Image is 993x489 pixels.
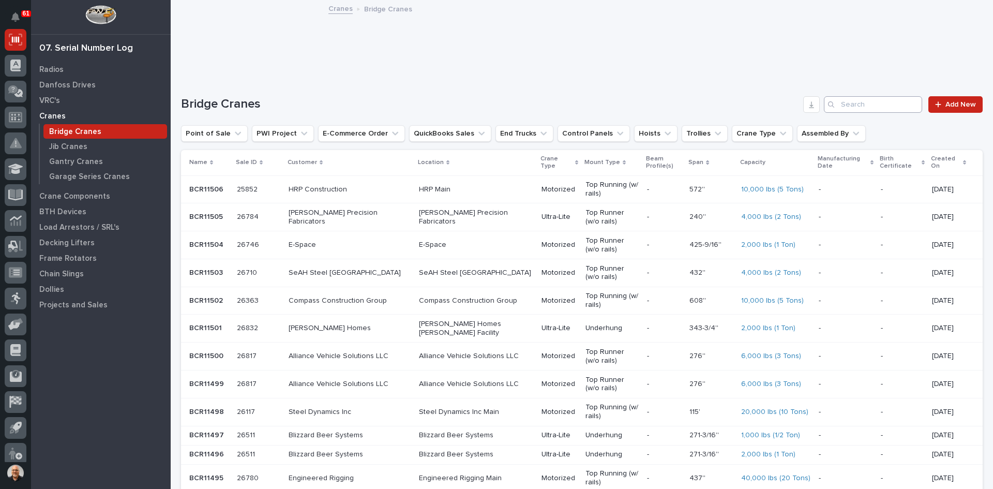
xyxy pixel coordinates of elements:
tr: BCR11503BCR11503 2671026710 SeAH Steel [GEOGRAPHIC_DATA]SeAH Steel [GEOGRAPHIC_DATA]MotorizedTop ... [181,259,983,287]
p: - [881,185,924,194]
p: - [647,380,681,389]
a: Frame Rotators [31,250,171,266]
p: BCR11500 [189,350,225,361]
p: Motorized [541,185,577,194]
p: Top Running (w/ rails) [585,403,639,421]
p: Projects and Sales [39,301,108,310]
p: 240'' [689,211,708,221]
p: [DATE] [932,241,966,249]
p: 25852 [237,183,260,194]
p: - [819,408,872,417]
p: - [647,324,681,333]
p: Manufacturing Date [818,153,868,172]
p: Span [688,157,703,168]
button: QuickBooks Sales [409,125,491,142]
button: Hoists [634,125,678,142]
p: Underhung [585,324,639,333]
p: Alliance Vehicle Solutions LLC [289,352,411,361]
a: Cranes [328,2,353,14]
p: Motorized [541,269,577,277]
p: BCR11499 [189,378,226,389]
p: 425-9/16'' [689,239,724,249]
p: - [881,297,924,305]
p: Motorized [541,380,577,389]
p: 343-3/4'' [689,322,720,333]
p: HRP Main [419,185,533,194]
a: Decking Lifters [31,235,171,250]
tr: BCR11497BCR11497 2651126511 Blizzard Beer SystemsBlizzard Beer SystemsUltra-LiteUnderhung-271-3/1... [181,426,983,445]
a: 6,000 lbs (3 Tons) [741,352,801,361]
p: Blizzard Beer Systems [419,450,533,459]
div: 07. Serial Number Log [39,43,133,54]
p: Compass Construction Group [289,297,411,305]
a: 2,000 lbs (1 Ton) [741,450,795,459]
p: BCR11495 [189,472,225,483]
p: Alliance Vehicle Solutions LLC [419,380,533,389]
p: Crane Type [540,153,573,172]
p: Load Arrestors / SRL's [39,223,119,232]
p: SeAH Steel [GEOGRAPHIC_DATA] [289,269,411,277]
p: 26117 [237,406,257,417]
p: - [819,324,872,333]
a: 6,000 lbs (3 Tons) [741,380,801,389]
p: - [881,352,924,361]
p: E-Space [289,241,411,249]
p: - [881,269,924,277]
p: Top Running (w/ rails) [585,469,639,487]
a: 1,000 lbs (1/2 Ton) [741,431,800,440]
p: Ultra-Lite [541,431,577,440]
p: - [819,185,872,194]
a: Crane Components [31,188,171,204]
p: Blizzard Beer Systems [289,450,411,459]
p: 26746 [237,239,261,249]
p: - [881,450,924,459]
a: 40,000 lbs (20 Tons) [741,474,810,483]
p: [DATE] [932,269,966,277]
p: 276'' [689,378,708,389]
p: [PERSON_NAME] Homes [PERSON_NAME] Facility [419,320,533,337]
p: 26363 [237,294,261,305]
p: - [647,450,681,459]
p: Mount Type [584,157,620,168]
p: [DATE] [932,474,966,483]
tr: BCR11506BCR11506 2585225852 HRP ConstructionHRP MainMotorizedTop Running (w/ rails)-572''572'' 10... [181,175,983,203]
p: BCR11497 [189,429,226,440]
p: BCR11506 [189,183,225,194]
p: Alliance Vehicle Solutions LLC [419,352,533,361]
p: Top Runner (w/o rails) [585,236,639,254]
p: SeAH Steel [GEOGRAPHIC_DATA] [419,269,533,277]
p: Top Running (w/ rails) [585,181,639,198]
p: Top Running (w/ rails) [585,292,639,309]
p: HRP Construction [289,185,411,194]
p: Ultra-Lite [541,450,577,459]
p: 26511 [237,429,257,440]
p: Gantry Cranes [49,157,103,167]
a: Chain Slings [31,266,171,281]
p: 432'' [689,266,708,277]
p: Radios [39,65,64,75]
tr: BCR11504BCR11504 2674626746 E-SpaceE-SpaceMotorizedTop Runner (w/o rails)-425-9/16''425-9/16'' 2,... [181,231,983,259]
p: BTH Devices [39,208,86,217]
p: Sale ID [236,157,257,168]
a: 2,000 lbs (1 Ton) [741,324,795,333]
p: 271-3/16'' [689,429,721,440]
p: - [647,185,681,194]
a: Add New [928,96,983,113]
button: Crane Type [732,125,793,142]
button: Assembled By [797,125,866,142]
p: [DATE] [932,408,966,417]
p: BCR11503 [189,266,225,277]
p: Bridge Cranes [49,127,101,137]
h1: Bridge Cranes [181,97,799,112]
a: Dollies [31,281,171,297]
input: Search [824,96,922,113]
p: Top Runner (w/o rails) [585,376,639,393]
p: [DATE] [932,431,966,440]
p: - [819,269,872,277]
p: Alliance Vehicle Solutions LLC [289,380,411,389]
tr: BCR11502BCR11502 2636326363 Compass Construction GroupCompass Construction GroupMotorizedTop Runn... [181,287,983,315]
p: Location [418,157,444,168]
p: 572'' [689,183,707,194]
p: 26832 [237,322,260,333]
